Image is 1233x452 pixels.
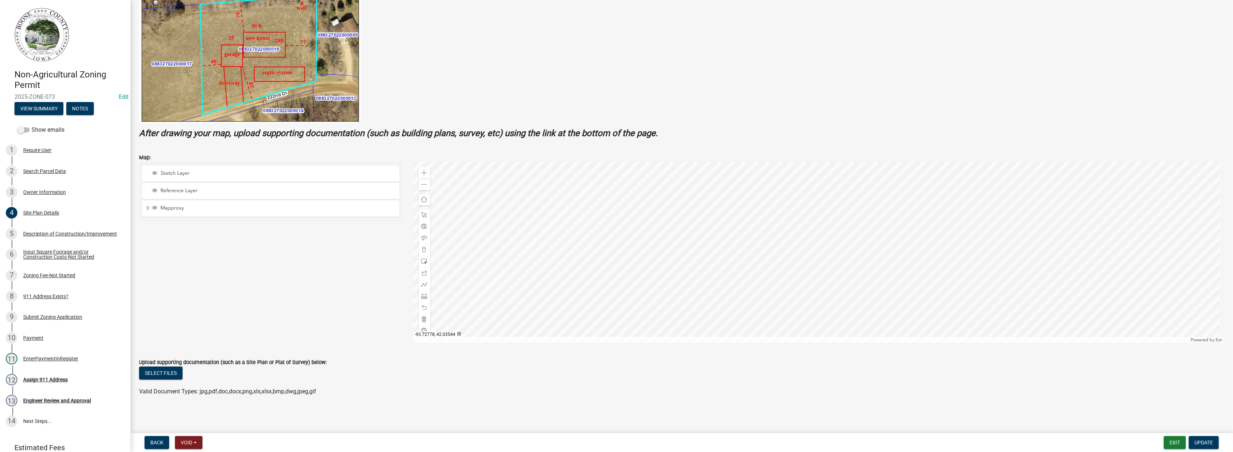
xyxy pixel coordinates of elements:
button: Back [145,436,169,449]
span: Mapproxy [159,205,397,211]
button: View Summary [14,102,63,115]
div: Description of Construction/Improvement [23,231,117,236]
div: 12 [6,374,17,385]
div: EnterPaymentInRegister [23,356,78,361]
div: Owner Information [23,190,66,195]
div: 2 [6,165,17,177]
div: 11 [6,353,17,364]
div: Payment [23,335,43,341]
div: 911 Address Exists? [23,294,68,299]
div: Input Square Footage and/or Construction Costs-Not Started [23,249,119,259]
div: Powered by [1189,337,1224,343]
button: Void [175,436,202,449]
div: Search Parcel Data [23,169,66,174]
label: Map: [139,155,151,160]
div: Require User [23,148,51,153]
button: Update [1189,436,1219,449]
label: Show emails [17,126,64,134]
div: Zoom out [419,179,430,190]
a: Esri [1216,337,1222,342]
span: Back [150,440,163,445]
li: Reference Layer [142,183,399,199]
div: 4 [6,207,17,219]
button: Exit [1164,436,1186,449]
wm-modal-confirm: Edit Application Number [119,93,129,100]
div: Find my location [419,194,430,206]
div: 6 [6,249,17,260]
img: Boone County, Iowa [14,8,70,62]
div: Engineer Review and Approval [23,398,91,403]
div: 13 [6,395,17,406]
a: Edit [119,93,129,100]
wm-modal-confirm: Summary [14,106,63,112]
span: Expand [145,205,151,212]
span: 2025-ZONE-073 [14,93,116,100]
h4: Non-Agricultural Zoning Permit [14,69,125,90]
ul: Layer List [142,164,400,219]
button: Notes [66,102,94,115]
wm-modal-confirm: Notes [66,106,94,112]
span: Update [1195,440,1213,445]
div: Zoning Fee-Not Started [23,273,75,278]
div: 1 [6,144,17,156]
span: Reference Layer [159,187,397,194]
div: Assign 911 Address [23,377,68,382]
div: 14 [6,415,17,427]
span: Void [181,440,192,445]
div: 8 [6,291,17,302]
button: Select files [139,367,183,380]
li: Mapproxy [142,200,399,217]
div: Sketch Layer [151,170,397,177]
div: 9 [6,311,17,323]
li: Sketch Layer [142,166,399,182]
div: 10 [6,332,17,344]
span: Sketch Layer [159,170,397,177]
div: Submit Zoning Application [23,314,82,320]
div: Zoom in [419,167,430,179]
div: Mapproxy [151,205,397,212]
div: 3 [6,186,17,198]
div: Site Plan Details [23,210,59,215]
div: 7 [6,270,17,281]
div: 5 [6,228,17,240]
strong: After drawing your map, upload supporting documentation (such as building plans, survey, etc) usi... [139,128,658,138]
label: Upload supporting documentation (such as a Site Plan or Plat of Survey) below: [139,360,327,365]
span: Valid Document Types: jpg,pdf,doc,docx,png,xls,xlsx,bmp,dwg,jpeg,gif [139,388,316,395]
div: Reference Layer [151,187,397,195]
